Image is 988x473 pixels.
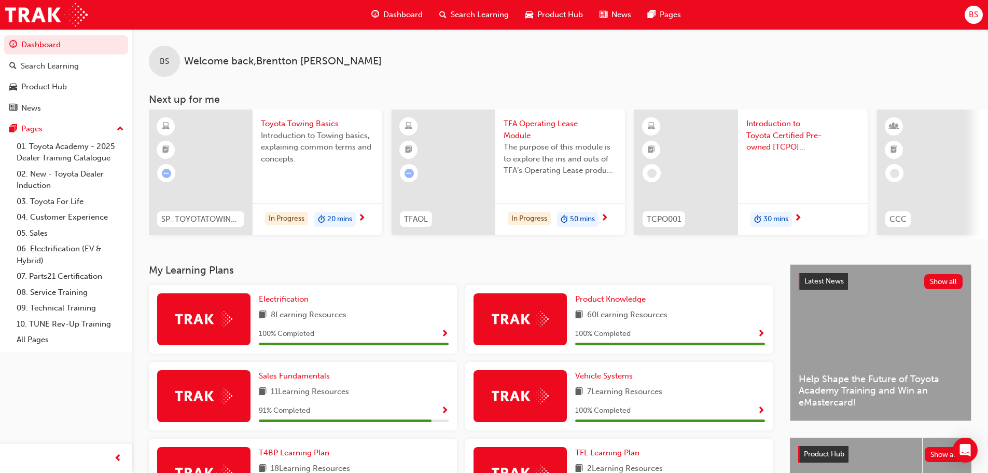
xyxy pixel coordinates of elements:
[441,407,449,416] span: Show Progress
[9,62,17,71] span: search-icon
[5,3,88,26] img: Trak
[600,8,607,21] span: news-icon
[404,213,428,225] span: TFAOL
[492,388,549,404] img: Trak
[162,169,171,178] span: learningRecordVerb_ATTEMPT-icon
[492,311,549,327] img: Trak
[798,446,963,463] a: Product HubShow all
[611,9,631,21] span: News
[405,143,412,157] span: booktick-icon
[575,328,631,340] span: 100 % Completed
[117,123,124,136] span: up-icon
[12,194,128,210] a: 03. Toyota For Life
[634,110,868,235] a: TCPO001Introduction to Toyota Certified Pre-owned [TCPO] eLearningduration-icon30 mins
[405,169,414,178] span: learningRecordVerb_ATTEMPT-icon
[790,264,971,421] a: Latest NewsShow allHelp Shape the Future of Toyota Academy Training and Win an eMastercard!
[363,4,431,25] a: guage-iconDashboard
[259,447,333,459] a: T4BP Learning Plan
[12,300,128,316] a: 09. Technical Training
[12,268,128,285] a: 07. Parts21 Certification
[647,169,657,178] span: learningRecordVerb_NONE-icon
[431,4,517,25] a: search-iconSearch Learning
[371,8,379,21] span: guage-icon
[953,438,978,463] div: Open Intercom Messenger
[575,293,650,305] a: Product Knowledge
[804,450,844,458] span: Product Hub
[405,120,412,133] span: learningResourceType_ELEARNING-icon
[799,273,963,290] a: Latest NewsShow all
[763,213,788,225] span: 30 mins
[12,332,128,348] a: All Pages
[439,8,447,21] span: search-icon
[508,212,551,226] div: In Progress
[4,99,128,118] a: News
[12,225,128,241] a: 05. Sales
[889,213,907,225] span: CCC
[647,213,681,225] span: TCPO001
[601,214,608,223] span: next-icon
[259,371,330,381] span: Sales Fundamentals
[162,143,170,157] span: booktick-icon
[160,56,169,67] span: BS
[575,405,631,417] span: 100 % Completed
[358,214,366,223] span: next-icon
[318,213,325,226] span: duration-icon
[12,241,128,268] a: 06. Electrification (EV & Hybrid)
[757,404,765,417] button: Show Progress
[261,130,374,165] span: Introduction to Towing basics, explaining common terms and concepts.
[9,83,17,92] span: car-icon
[21,81,67,93] div: Product Hub
[575,371,633,381] span: Vehicle Systems
[441,330,449,339] span: Show Progress
[4,119,128,139] button: Pages
[261,118,374,130] span: Toyota Towing Basics
[12,166,128,194] a: 02. New - Toyota Dealer Induction
[441,404,449,417] button: Show Progress
[890,143,898,157] span: booktick-icon
[259,294,309,304] span: Electrification
[271,386,349,399] span: 11 Learning Resources
[804,277,844,286] span: Latest News
[587,386,662,399] span: 7 Learning Resources
[184,56,382,67] span: Welcome back , Brentton [PERSON_NAME]
[259,448,329,457] span: T4BP Learning Plan
[525,8,533,21] span: car-icon
[162,120,170,133] span: learningResourceType_ELEARNING-icon
[648,143,655,157] span: booktick-icon
[890,169,899,178] span: learningRecordVerb_NONE-icon
[12,316,128,332] a: 10. TUNE Rev-Up Training
[517,4,591,25] a: car-iconProduct Hub
[575,448,639,457] span: TFL Learning Plan
[12,209,128,225] a: 04. Customer Experience
[504,118,617,141] span: TFA Operating Lease Module
[12,285,128,301] a: 08. Service Training
[794,214,802,223] span: next-icon
[327,213,352,225] span: 20 mins
[575,447,644,459] a: TFL Learning Plan
[175,388,232,404] img: Trak
[259,370,334,382] a: Sales Fundamentals
[648,8,656,21] span: pages-icon
[4,33,128,119] button: DashboardSearch LearningProduct HubNews
[648,120,655,133] span: learningResourceType_ELEARNING-icon
[591,4,639,25] a: news-iconNews
[149,110,382,235] a: SP_TOYOTATOWING_0424Toyota Towing BasicsIntroduction to Towing basics, explaining common terms an...
[757,407,765,416] span: Show Progress
[587,309,667,322] span: 60 Learning Resources
[161,213,240,225] span: SP_TOYOTATOWING_0424
[259,405,310,417] span: 91 % Completed
[259,386,267,399] span: book-icon
[4,35,128,55] a: Dashboard
[965,6,983,24] button: BS
[890,120,898,133] span: learningResourceType_INSTRUCTOR_LED-icon
[9,104,17,113] span: news-icon
[259,309,267,322] span: book-icon
[4,57,128,76] a: Search Learning
[441,328,449,341] button: Show Progress
[9,125,17,134] span: pages-icon
[575,386,583,399] span: book-icon
[132,93,988,105] h3: Next up for me
[754,213,761,226] span: duration-icon
[757,328,765,341] button: Show Progress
